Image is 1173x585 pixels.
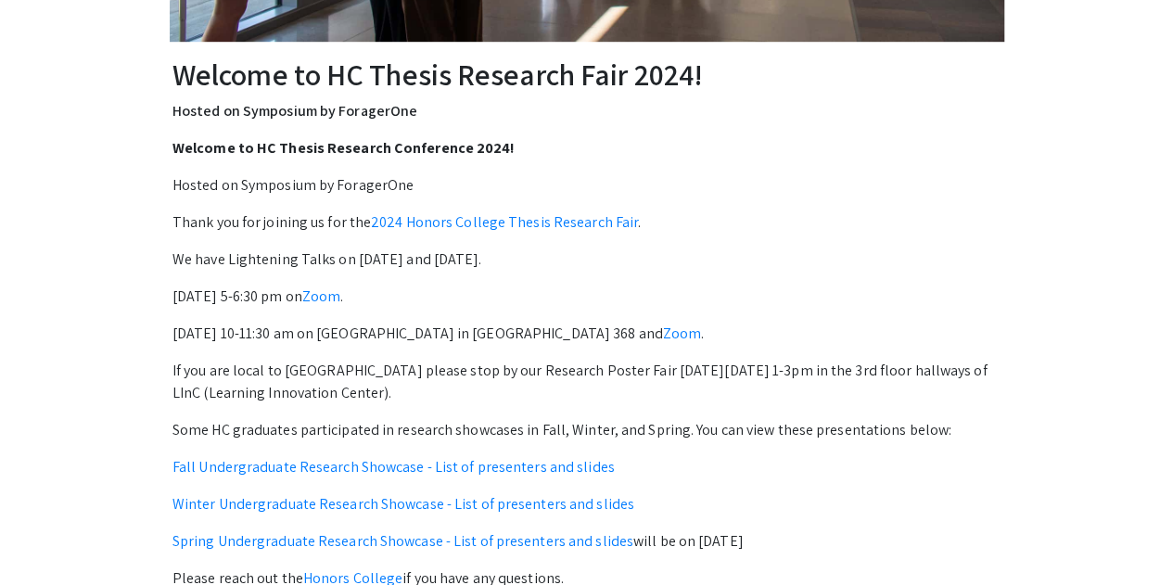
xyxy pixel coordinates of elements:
[172,457,615,477] a: Fall Undergraduate Research Showcase - List of presenters and slides
[663,324,701,343] a: Zoom
[172,174,1001,197] p: Hosted on Symposium by ForagerOne
[371,212,638,232] a: 2024 Honors College Thesis Research Fair
[172,530,1001,553] p: will be on [DATE]
[302,286,340,306] a: Zoom
[172,286,1001,308] p: [DATE] 5-6:30 pm on .
[172,57,1001,92] h2: Welcome to HC Thesis Research Fair 2024!
[172,100,1001,122] p: Hosted on Symposium by ForagerOne
[172,138,516,158] strong: Welcome to HC Thesis Research Conference 2024!
[14,502,79,571] iframe: Chat
[172,531,633,551] a: Spring Undergraduate Research Showcase - List of presenters and slides
[172,360,1001,404] p: If you are local to [GEOGRAPHIC_DATA] please stop by our Research Poster Fair [DATE][DATE] 1-3pm ...
[172,211,1001,234] p: Thank you for joining us for the .
[172,248,1001,271] p: We have Lightening Talks on [DATE] and [DATE].
[172,323,1001,345] p: [DATE] 10-11:30 am on [GEOGRAPHIC_DATA] in [GEOGRAPHIC_DATA] 368 and .
[172,494,634,514] a: Winter Undergraduate Research Showcase - List of presenters and slides
[172,419,1001,441] p: Some HC graduates participated in research showcases in Fall, Winter, and Spring. You can view th...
